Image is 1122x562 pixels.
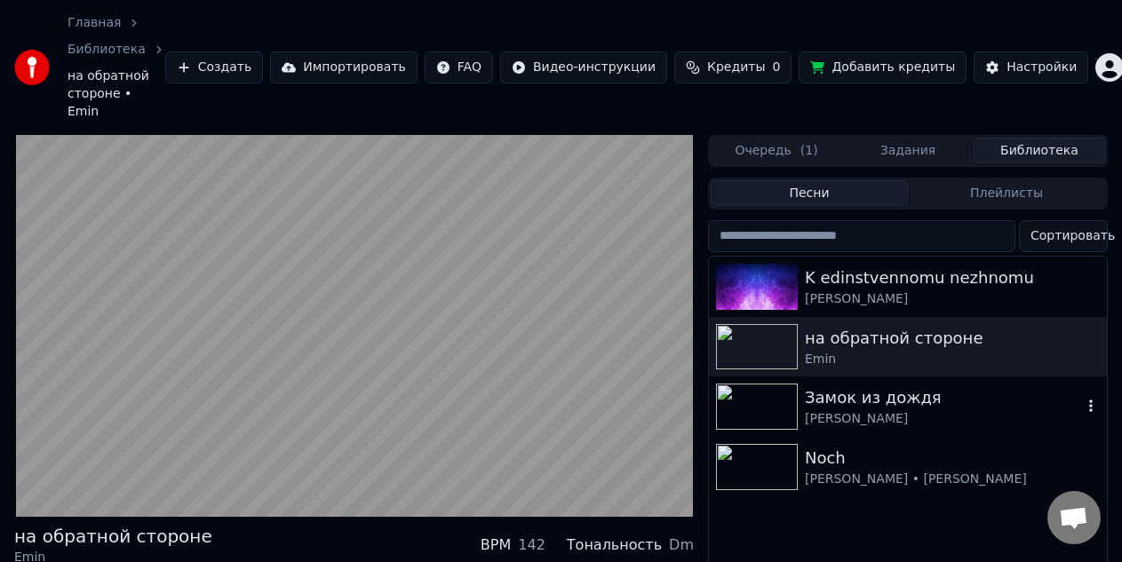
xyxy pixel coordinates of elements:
[805,326,1100,351] div: на обратной стороне
[711,138,842,163] button: Очередь
[500,51,667,83] button: Видео-инструкции
[68,14,165,121] nav: breadcrumb
[974,138,1105,163] button: Библиотека
[772,59,780,76] span: 0
[165,51,263,83] button: Создать
[805,446,1100,471] div: Noch
[669,534,694,556] div: Dm
[567,534,662,556] div: Тональность
[518,534,545,556] div: 142
[674,51,792,83] button: Кредиты0
[481,534,511,556] div: BPM
[799,51,967,83] button: Добавить кредиты
[908,180,1105,206] button: Плейлисты
[68,14,121,32] a: Главная
[805,290,1100,308] div: [PERSON_NAME]
[270,51,418,83] button: Импортировать
[842,138,974,163] button: Задания
[711,180,908,206] button: Песни
[974,51,1088,83] button: Настройки
[805,385,1082,410] div: Замок из дождя
[707,59,765,76] span: Кредиты
[1030,227,1115,245] span: Сортировать
[14,50,50,85] img: youka
[805,471,1100,488] div: [PERSON_NAME] • [PERSON_NAME]
[800,142,818,160] span: ( 1 )
[68,67,165,121] span: на обратной стороне • Emin
[68,41,146,59] a: Библиотека
[805,265,1100,290] div: K edinstvennomu nezhnomu
[805,351,1100,368] div: Emin
[14,524,212,549] div: на обратной стороне
[1047,491,1101,544] a: Открытый чат
[1007,59,1077,76] div: Настройки
[425,51,493,83] button: FAQ
[805,410,1082,428] div: [PERSON_NAME]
